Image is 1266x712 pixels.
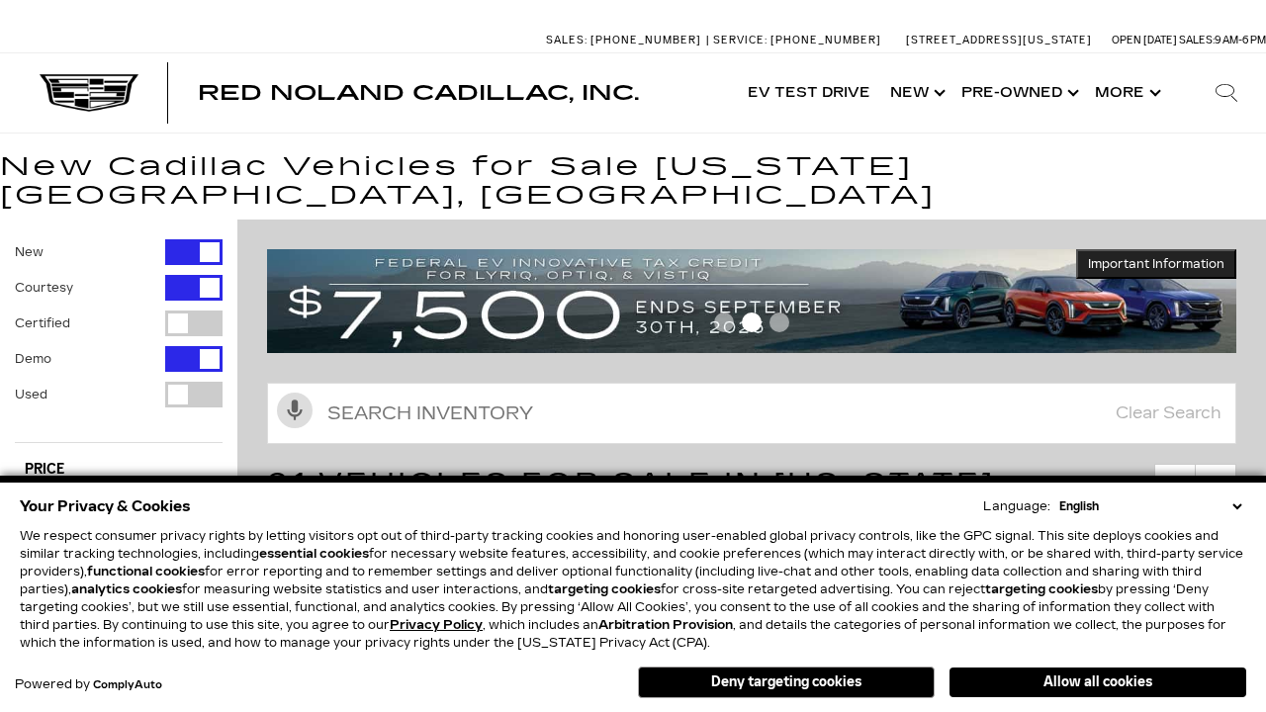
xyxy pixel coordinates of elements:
[25,461,213,479] h5: Price
[15,349,51,369] label: Demo
[713,34,768,46] span: Service:
[546,34,588,46] span: Sales:
[267,466,1090,541] span: 91 Vehicles for Sale in [US_STATE][GEOGRAPHIC_DATA], [GEOGRAPHIC_DATA]
[949,667,1246,697] button: Allow all cookies
[198,81,639,105] span: Red Noland Cadillac, Inc.
[880,53,951,133] a: New
[20,527,1246,652] p: We respect consumer privacy rights by letting visitors opt out of third-party tracking cookies an...
[906,34,1092,46] a: [STREET_ADDRESS][US_STATE]
[15,242,44,262] label: New
[1085,53,1167,133] button: More
[15,313,70,333] label: Certified
[546,35,706,45] a: Sales: [PHONE_NUMBER]
[598,618,733,632] strong: Arbitration Provision
[714,312,734,332] span: Go to slide 1
[20,492,191,520] span: Your Privacy & Cookies
[267,249,1236,353] img: vrp-tax-ending-august-version
[951,53,1085,133] a: Pre-Owned
[742,312,762,332] span: Go to slide 2
[15,678,162,691] div: Powered by
[93,679,162,691] a: ComplyAuto
[277,393,313,428] svg: Click to toggle on voice search
[40,74,138,112] img: Cadillac Dark Logo with Cadillac White Text
[198,83,639,103] a: Red Noland Cadillac, Inc.
[87,565,205,578] strong: functional cookies
[15,385,47,404] label: Used
[590,34,701,46] span: [PHONE_NUMBER]
[267,383,1236,444] input: Search Inventory
[638,667,935,698] button: Deny targeting cookies
[738,53,880,133] a: EV Test Drive
[983,500,1050,512] div: Language:
[259,547,369,561] strong: essential cookies
[1179,34,1215,46] span: Sales:
[15,239,223,442] div: Filter by Vehicle Type
[985,582,1098,596] strong: targeting cookies
[706,35,886,45] a: Service: [PHONE_NUMBER]
[71,582,182,596] strong: analytics cookies
[390,618,483,632] a: Privacy Policy
[1054,497,1246,515] select: Language Select
[1215,34,1266,46] span: 9 AM-6 PM
[1112,34,1177,46] span: Open [DATE]
[15,278,73,298] label: Courtesy
[548,582,661,596] strong: targeting cookies
[770,34,881,46] span: [PHONE_NUMBER]
[1088,256,1224,272] span: Important Information
[769,312,789,332] span: Go to slide 3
